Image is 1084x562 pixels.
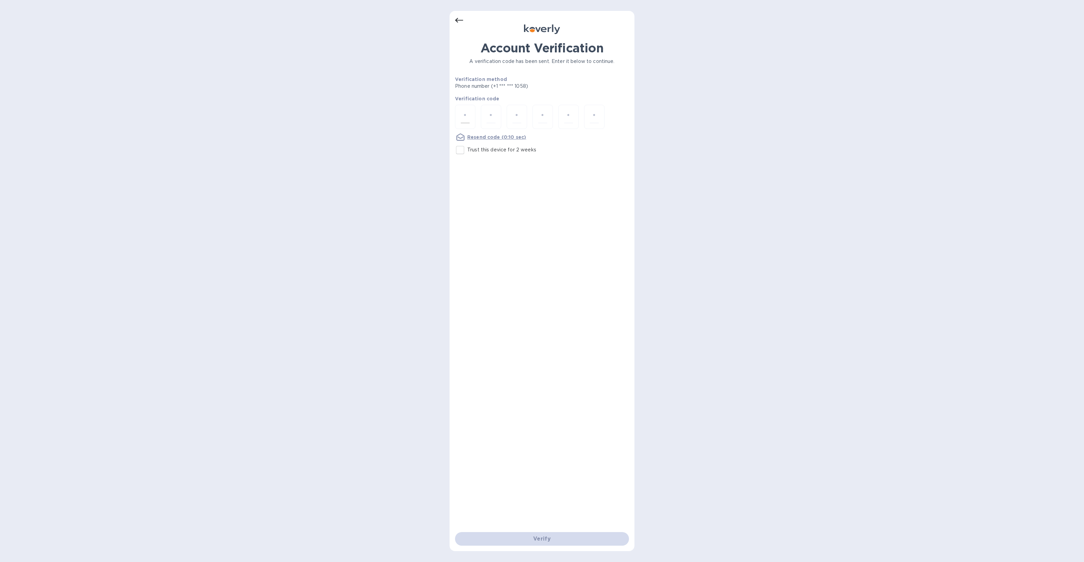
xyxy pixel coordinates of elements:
p: Trust this device for 2 weeks [467,146,536,153]
h1: Account Verification [455,41,629,55]
p: Phone number (+1 *** *** 1058) [455,83,580,90]
u: Resend code (0:10 sec) [467,134,526,140]
b: Verification method [455,77,507,82]
p: Verification code [455,95,629,102]
p: A verification code has been sent. Enter it below to continue. [455,58,629,65]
